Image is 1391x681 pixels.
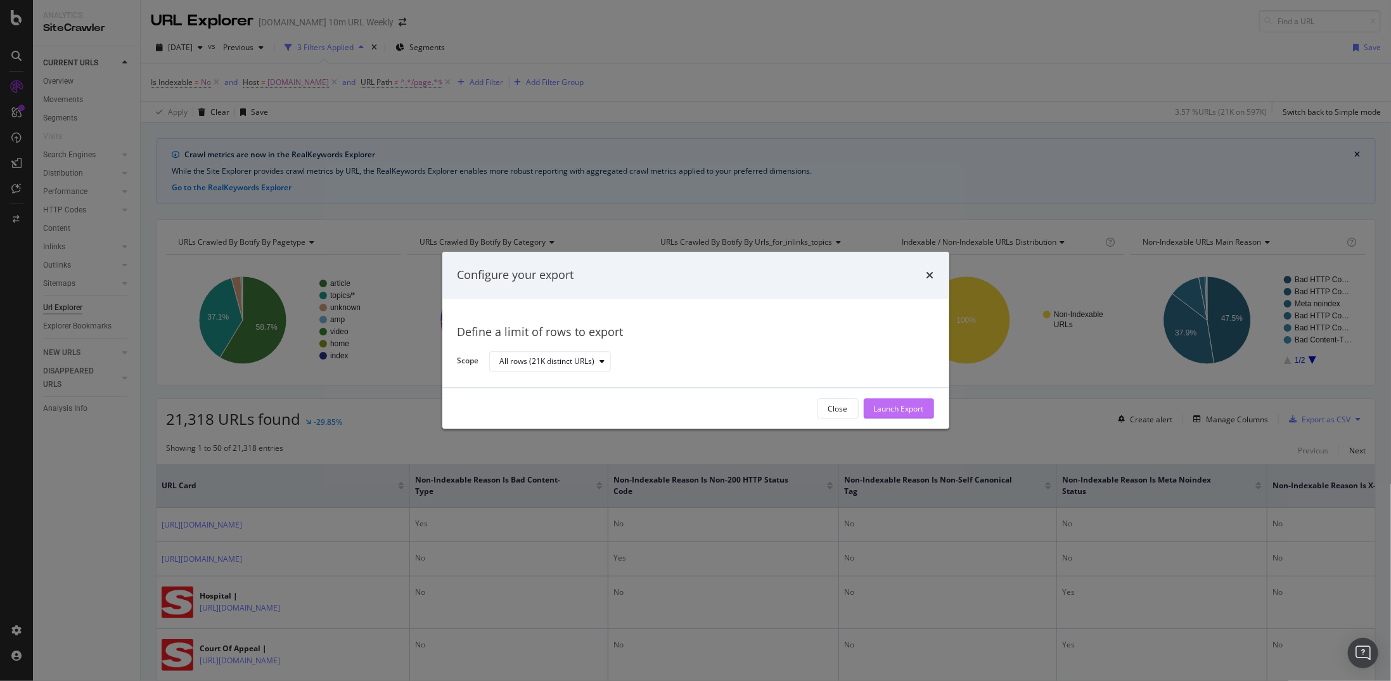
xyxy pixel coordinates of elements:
button: Close [817,399,859,419]
div: All rows (21K distinct URLs) [500,358,595,365]
button: Launch Export [864,399,934,419]
div: Define a limit of rows to export [458,324,934,340]
div: Open Intercom Messenger [1348,638,1378,668]
div: Configure your export [458,267,574,283]
div: modal [442,252,949,429]
div: times [926,267,934,283]
button: All rows (21K distinct URLs) [489,351,611,372]
div: Close [828,403,848,414]
label: Scope [458,356,479,370]
div: Launch Export [874,403,924,414]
